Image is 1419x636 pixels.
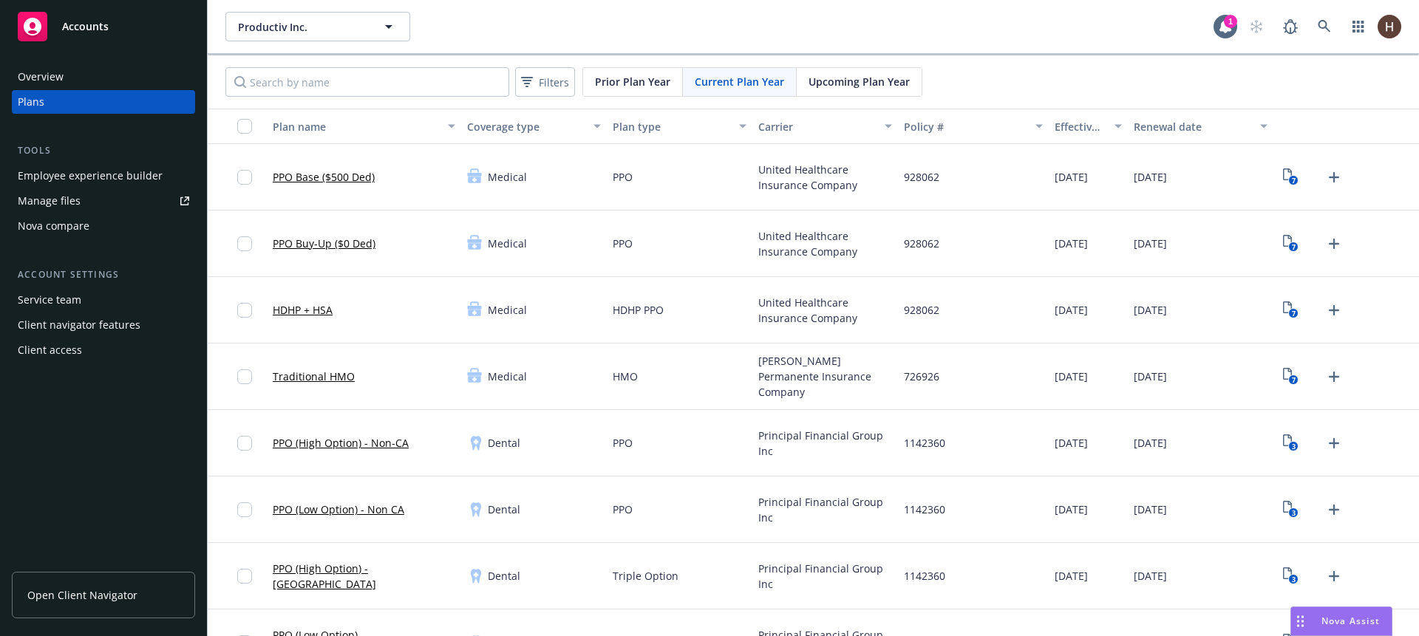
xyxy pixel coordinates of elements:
span: PPO [613,236,633,251]
span: Medical [488,369,527,384]
a: Upload Plan Documents [1322,232,1346,256]
span: [DATE] [1134,568,1167,584]
div: Tools [12,143,195,158]
a: View Plan Documents [1279,298,1303,322]
span: HDHP PPO [613,302,664,318]
a: Search [1310,12,1339,41]
a: PPO (High Option) - [GEOGRAPHIC_DATA] [273,561,455,592]
div: Drag to move [1291,607,1310,635]
div: Nova compare [18,214,89,238]
button: Productiv Inc. [225,12,410,41]
input: Toggle Row Selected [237,170,252,185]
a: Traditional HMO [273,369,355,384]
div: Policy # [904,119,1027,134]
span: Accounts [62,21,109,33]
div: 1 [1224,15,1237,28]
button: Renewal date [1128,109,1273,144]
span: Principal Financial Group Inc [758,494,892,525]
button: Plan type [607,109,752,144]
span: Principal Financial Group Inc [758,561,892,592]
span: 928062 [904,169,939,185]
span: Principal Financial Group Inc [758,428,892,459]
div: Overview [18,65,64,89]
span: United Healthcare Insurance Company [758,162,892,193]
a: Client access [12,338,195,362]
input: Toggle Row Selected [237,502,252,517]
span: [DATE] [1055,568,1088,584]
input: Toggle Row Selected [237,236,252,251]
span: [DATE] [1134,435,1167,451]
a: Start snowing [1242,12,1271,41]
span: HMO [613,369,638,384]
span: Dental [488,435,520,451]
a: PPO (Low Option) - Non CA [273,502,404,517]
input: Toggle Row Selected [237,569,252,584]
a: View Plan Documents [1279,365,1303,389]
span: [DATE] [1134,169,1167,185]
a: Overview [12,65,195,89]
span: 726926 [904,369,939,384]
div: Client navigator features [18,313,140,337]
a: HDHP + HSA [273,302,333,318]
a: View Plan Documents [1279,498,1303,522]
span: Current Plan Year [695,74,784,89]
span: Dental [488,568,520,584]
a: Upload Plan Documents [1322,431,1346,455]
span: PPO [613,169,633,185]
span: [DATE] [1055,236,1088,251]
a: Upload Plan Documents [1322,564,1346,588]
input: Toggle Row Selected [237,369,252,384]
span: Open Client Navigator [27,587,137,603]
div: Client access [18,338,82,362]
div: Effective date [1055,119,1105,134]
span: Upcoming Plan Year [809,74,910,89]
a: Upload Plan Documents [1322,165,1346,189]
input: Toggle Row Selected [237,436,252,451]
span: 928062 [904,302,939,318]
span: Medical [488,302,527,318]
button: Nova Assist [1290,606,1392,636]
a: Nova compare [12,214,195,238]
span: [DATE] [1055,435,1088,451]
span: [DATE] [1134,236,1167,251]
a: Manage files [12,189,195,213]
a: PPO Buy-Up ($0 Ded) [273,236,375,251]
a: Service team [12,288,195,312]
a: View Plan Documents [1279,431,1303,455]
button: Carrier [752,109,898,144]
div: Account settings [12,267,195,282]
div: Coverage type [467,119,585,134]
text: 7 [1292,176,1296,185]
a: Client navigator features [12,313,195,337]
span: PPO [613,435,633,451]
button: Policy # [898,109,1049,144]
span: 1142360 [904,568,945,584]
span: Nova Assist [1321,615,1380,627]
input: Toggle Row Selected [237,303,252,318]
span: United Healthcare Insurance Company [758,295,892,326]
img: photo [1378,15,1401,38]
button: Coverage type [461,109,607,144]
span: Productiv Inc. [238,19,366,35]
span: [DATE] [1134,302,1167,318]
div: Plans [18,90,44,114]
div: Employee experience builder [18,164,163,188]
a: Report a Bug [1276,12,1305,41]
div: Renewal date [1134,119,1251,134]
span: Medical [488,169,527,185]
span: Filters [518,72,572,93]
a: PPO Base ($500 Ded) [273,169,375,185]
a: View Plan Documents [1279,165,1303,189]
div: Manage files [18,189,81,213]
text: 7 [1292,375,1296,385]
span: [DATE] [1055,302,1088,318]
div: Carrier [758,119,876,134]
span: [PERSON_NAME] Permanente Insurance Company [758,353,892,400]
span: Filters [539,75,569,90]
text: 7 [1292,242,1296,252]
span: Triple Option [613,568,678,584]
span: [DATE] [1134,502,1167,517]
a: Upload Plan Documents [1322,498,1346,522]
a: Plans [12,90,195,114]
span: 1142360 [904,435,945,451]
